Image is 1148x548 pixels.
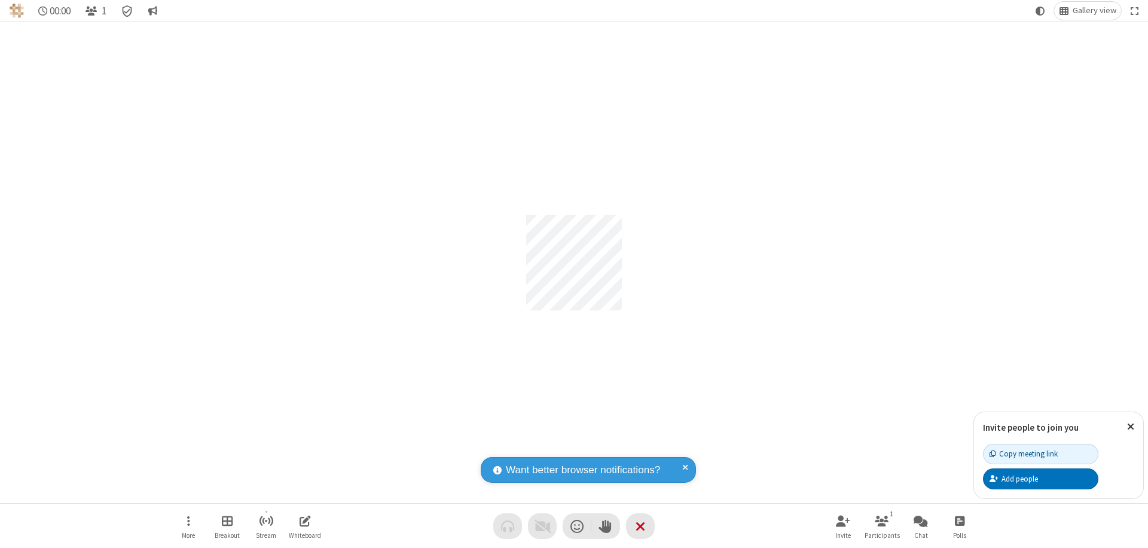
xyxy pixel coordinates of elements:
[825,509,861,543] button: Invite participants (⌘+Shift+I)
[1031,2,1050,20] button: Using system theme
[102,5,106,17] span: 1
[626,513,655,539] button: End or leave meeting
[903,509,939,543] button: Open chat
[289,532,321,539] span: Whiteboard
[248,509,284,543] button: Start streaming
[983,468,1098,489] button: Add people
[983,444,1098,464] button: Copy meeting link
[865,532,900,539] span: Participants
[80,2,111,20] button: Open participant list
[1054,2,1121,20] button: Change layout
[10,4,24,18] img: QA Selenium DO NOT DELETE OR CHANGE
[209,509,245,543] button: Manage Breakout Rooms
[914,532,928,539] span: Chat
[182,532,195,539] span: More
[256,532,276,539] span: Stream
[990,448,1058,459] div: Copy meeting link
[493,513,522,539] button: Audio problem - check your Internet connection or call by phone
[1126,2,1144,20] button: Fullscreen
[1073,6,1116,16] span: Gallery view
[1118,412,1143,442] button: Close popover
[143,2,162,20] button: Conversation
[528,513,557,539] button: Video
[170,509,206,543] button: Open menu
[116,2,139,20] div: Meeting details Encryption enabled
[50,5,71,17] span: 00:00
[887,509,897,519] div: 1
[506,462,660,478] span: Want better browser notifications?
[33,2,76,20] div: Timer
[591,513,620,539] button: Raise hand
[953,532,966,539] span: Polls
[942,509,978,543] button: Open poll
[563,513,591,539] button: Send a reaction
[983,422,1079,433] label: Invite people to join you
[287,509,323,543] button: Open shared whiteboard
[864,509,900,543] button: Open participant list
[215,532,240,539] span: Breakout
[835,532,851,539] span: Invite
